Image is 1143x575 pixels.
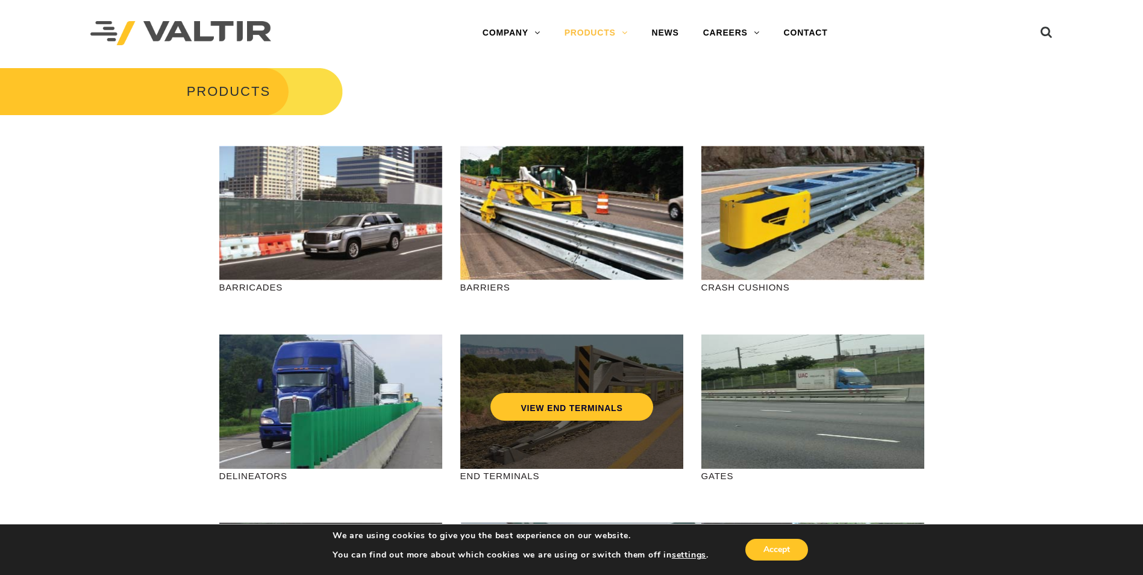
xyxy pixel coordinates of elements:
p: CRASH CUSHIONS [701,280,924,294]
p: BARRIERS [460,280,683,294]
p: We are using cookies to give you the best experience on our website. [333,530,709,541]
p: END TERMINALS [460,469,683,483]
p: You can find out more about which cookies we are using or switch them off in . [333,550,709,561]
a: COMPANY [471,21,553,45]
a: PRODUCTS [553,21,640,45]
a: VIEW END TERMINALS [490,393,653,421]
a: CAREERS [691,21,772,45]
button: settings [672,550,706,561]
p: BARRICADES [219,280,442,294]
button: Accept [745,539,808,561]
p: GATES [701,469,924,483]
p: DELINEATORS [219,469,442,483]
a: CONTACT [772,21,840,45]
a: NEWS [640,21,691,45]
img: Valtir [90,21,271,46]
